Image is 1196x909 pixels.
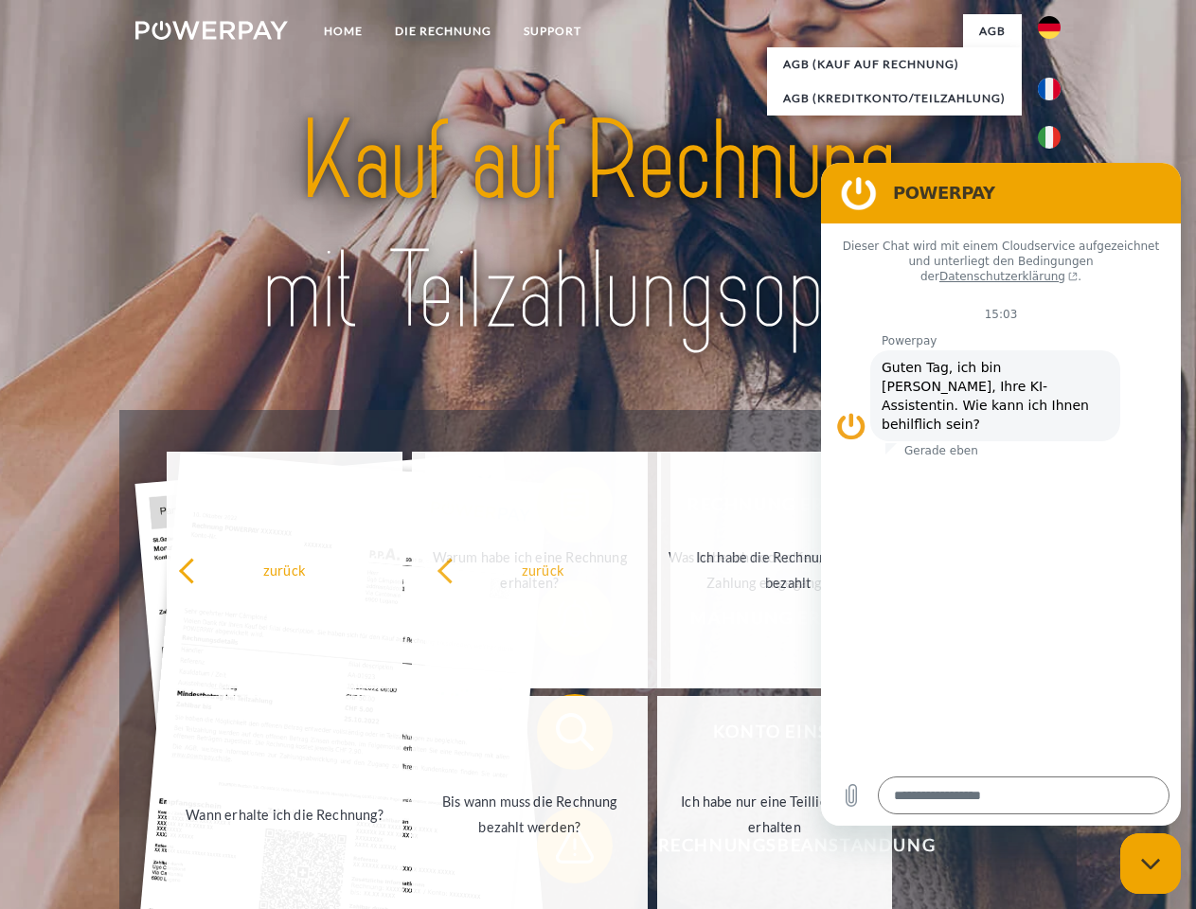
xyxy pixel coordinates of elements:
div: Wann erhalte ich die Rechnung? [178,801,391,827]
div: Ich habe die Rechnung bereits bezahlt [682,544,895,596]
div: Bis wann muss die Rechnung bezahlt werden? [423,789,636,840]
img: it [1038,126,1061,149]
a: SUPPORT [508,14,598,48]
iframe: Schaltfläche zum Öffnen des Messaging-Fensters; Konversation läuft [1120,833,1181,894]
a: Home [308,14,379,48]
div: zurück [437,557,650,582]
iframe: Messaging-Fenster [821,163,1181,826]
img: fr [1038,78,1061,100]
div: zurück [178,557,391,582]
a: DIE RECHNUNG [379,14,508,48]
a: agb [963,14,1022,48]
img: logo-powerpay-white.svg [135,21,288,40]
img: title-powerpay_de.svg [181,91,1015,363]
img: de [1038,16,1061,39]
a: AGB (Kreditkonto/Teilzahlung) [767,81,1022,116]
a: AGB (Kauf auf Rechnung) [767,47,1022,81]
div: Ich habe nur eine Teillieferung erhalten [669,789,882,840]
